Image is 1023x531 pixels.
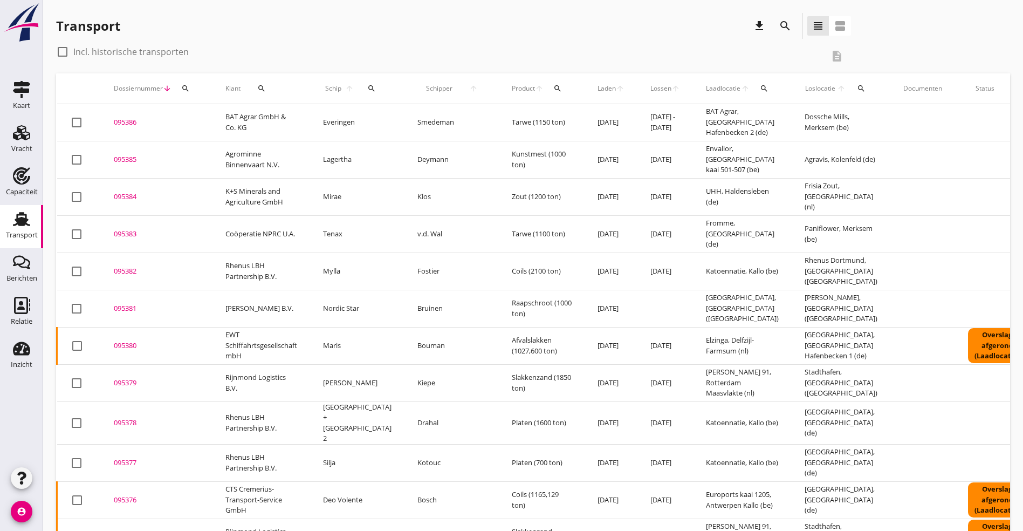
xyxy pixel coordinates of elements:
td: Mylla [310,253,404,290]
i: search [367,84,376,93]
td: [DATE] [637,401,693,444]
td: [DATE] [637,481,693,519]
td: [DATE] [637,364,693,401]
td: Fromme, [GEOGRAPHIC_DATA] (de) [693,215,792,253]
div: 095376 [114,495,200,506]
td: v.d. Wal [404,215,499,253]
span: Schipper [417,84,461,93]
i: search [857,84,866,93]
div: 095383 [114,229,200,240]
td: Platen (1600 ton) [499,401,585,444]
div: Kaart [13,102,30,109]
td: BAT Agrar, [GEOGRAPHIC_DATA] Hafenbecken 2 (de) [693,104,792,141]
td: Frisia Zout, [GEOGRAPHIC_DATA] (nl) [792,178,890,215]
td: Bouman [404,327,499,364]
div: Relatie [11,318,32,325]
div: 095384 [114,192,200,202]
td: [GEOGRAPHIC_DATA], [GEOGRAPHIC_DATA] Hafenbecken 1 (de) [792,327,890,364]
td: Platen (700 ton) [499,444,585,481]
div: Transport [6,232,38,239]
span: Status [968,84,1003,93]
td: Tarwe (1150 ton) [499,104,585,141]
td: [DATE] [637,444,693,481]
td: [DATE] [585,253,637,290]
td: Nordic Star [310,290,404,327]
div: Inzicht [11,361,32,368]
div: 095382 [114,266,200,277]
div: 095386 [114,117,200,128]
span: Dossiernummer [114,84,163,93]
td: Coils (1165,129 ton) [499,481,585,519]
i: search [257,84,266,93]
span: Schip [323,84,343,93]
i: arrow_upward [616,84,624,93]
td: [DATE] [585,481,637,519]
td: Coöperatie NPRC U.A. [212,215,310,253]
td: [PERSON_NAME] [310,364,404,401]
td: [DATE] [585,401,637,444]
td: Kiepe [404,364,499,401]
td: [DATE] [637,327,693,364]
div: Berichten [6,275,37,282]
td: Kotouc [404,444,499,481]
td: [DATE] [585,141,637,178]
td: [DATE] [637,253,693,290]
div: Documenten [903,84,942,93]
span: Loslocatie [805,84,836,93]
td: [PERSON_NAME] 91, Rotterdam Maasvlakte (nl) [693,364,792,401]
td: [DATE] [637,178,693,215]
td: [DATE] [585,104,637,141]
td: CTS Cremerius-Transport-Service GmbH [212,481,310,519]
td: Envalior, [GEOGRAPHIC_DATA] kaai 501-507 (be) [693,141,792,178]
div: Transport [56,17,120,35]
td: Tenax [310,215,404,253]
td: BAT Agrar GmbH & Co. KG [212,104,310,141]
span: Laadlocatie [706,84,741,93]
td: Rhenus LBH Partnership B.V. [212,401,310,444]
td: Dossche Mills, Merksem (be) [792,104,890,141]
div: 095378 [114,418,200,428]
td: [GEOGRAPHIC_DATA], [GEOGRAPHIC_DATA] (de) [792,444,890,481]
td: Rhenus LBH Partnership B.V. [212,253,310,290]
td: Coils (2100 ton) [499,253,585,290]
td: Elzinga, Delfzijl-Farmsum (nl) [693,327,792,364]
td: Maris [310,327,404,364]
i: search [760,84,768,93]
div: 095385 [114,154,200,165]
td: Afvalslakken (1027,600 ton) [499,327,585,364]
div: 095379 [114,378,200,389]
td: Paniflower, Merksem (be) [792,215,890,253]
i: account_circle [11,501,32,522]
i: arrow_upward [671,84,680,93]
i: arrow_upward [343,84,355,93]
td: [DATE] [637,215,693,253]
span: Product [512,84,535,93]
td: [DATE] [585,178,637,215]
td: Bruinen [404,290,499,327]
td: [DATE] [637,141,693,178]
i: search [181,84,190,93]
td: [DATE] [585,364,637,401]
td: [DATE] [585,327,637,364]
td: Silja [310,444,404,481]
td: Klos [404,178,499,215]
td: Euroports kaai 1205, Antwerpen Kallo (be) [693,481,792,519]
td: Bosch [404,481,499,519]
span: Lossen [650,84,671,93]
td: Rhenus Dortmund, [GEOGRAPHIC_DATA] ([GEOGRAPHIC_DATA]) [792,253,890,290]
td: Everingen [310,104,404,141]
span: Laden [598,84,616,93]
td: Tarwe (1100 ton) [499,215,585,253]
div: 095377 [114,458,200,468]
div: 095380 [114,341,200,351]
td: Agravis, Kolenfeld (de) [792,141,890,178]
td: [GEOGRAPHIC_DATA], [GEOGRAPHIC_DATA] (de) [792,401,890,444]
img: logo-small.a267ee39.svg [2,3,41,43]
i: arrow_upward [741,84,750,93]
i: view_agenda [834,19,847,32]
td: Zout (1200 ton) [499,178,585,215]
i: view_headline [812,19,825,32]
div: Klant [225,76,297,101]
td: Katoennatie, Kallo (be) [693,444,792,481]
div: 095381 [114,303,200,314]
